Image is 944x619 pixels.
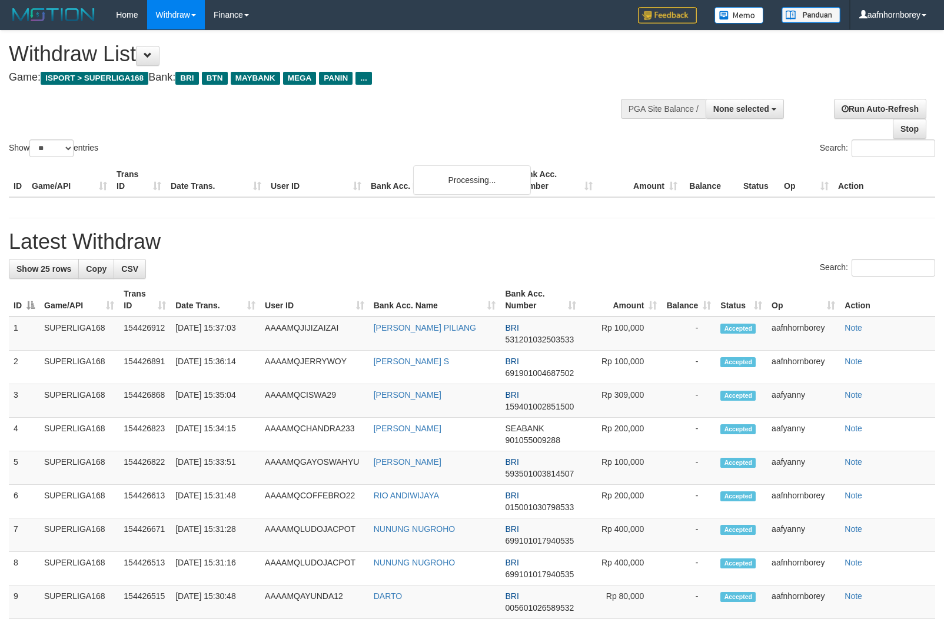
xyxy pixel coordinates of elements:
th: User ID [266,164,366,197]
td: [DATE] 15:34:15 [171,418,260,451]
img: Feedback.jpg [638,7,697,24]
td: Rp 200,000 [581,485,662,518]
td: SUPERLIGA168 [39,317,119,351]
td: [DATE] 15:30:48 [171,585,260,619]
th: Game/API: activate to sort column ascending [39,283,119,317]
a: Note [845,591,862,601]
td: 7 [9,518,39,552]
td: aafyanny [767,451,840,485]
span: MEGA [283,72,317,85]
td: SUPERLIGA168 [39,418,119,451]
td: - [662,317,716,351]
td: - [662,518,716,552]
th: Status [739,164,779,197]
th: Amount: activate to sort column ascending [581,283,662,317]
img: panduan.png [782,7,840,23]
h1: Withdraw List [9,42,617,66]
td: aafyanny [767,518,840,552]
td: 154426671 [119,518,171,552]
td: AAAAMQCOFFEBRO22 [260,485,369,518]
td: [DATE] 15:31:16 [171,552,260,585]
a: RIO ANDIWIJAYA [374,491,440,500]
td: aafnhornborey [767,585,840,619]
span: Copy 005601026589532 to clipboard [505,603,574,613]
span: Copy 531201032503533 to clipboard [505,335,574,344]
td: Rp 400,000 [581,518,662,552]
span: ... [355,72,371,85]
span: BRI [505,558,518,567]
a: [PERSON_NAME] PILIANG [374,323,476,332]
td: Rp 309,000 [581,384,662,418]
th: Balance: activate to sort column ascending [662,283,716,317]
a: Show 25 rows [9,259,79,279]
span: None selected [713,104,769,114]
span: Accepted [720,391,756,401]
a: [PERSON_NAME] [374,424,441,433]
a: Note [845,457,862,467]
a: Note [845,524,862,534]
td: 154426613 [119,485,171,518]
td: AAAAMQCISWA29 [260,384,369,418]
th: Status: activate to sort column ascending [716,283,767,317]
th: Op: activate to sort column ascending [767,283,840,317]
td: 154426513 [119,552,171,585]
th: Bank Acc. Number [513,164,597,197]
span: Accepted [720,458,756,468]
span: Accepted [720,424,756,434]
span: Accepted [720,592,756,602]
span: Copy 699101017940535 to clipboard [505,570,574,579]
a: NUNUNG NUGROHO [374,558,455,567]
a: Run Auto-Refresh [834,99,926,119]
span: PANIN [319,72,353,85]
td: 4 [9,418,39,451]
span: BRI [505,357,518,366]
span: Accepted [720,558,756,568]
th: Trans ID [112,164,166,197]
span: BRI [505,491,518,500]
img: Button%20Memo.svg [714,7,764,24]
input: Search: [852,139,935,157]
td: AAAAMQJERRYWOY [260,351,369,384]
td: 1 [9,317,39,351]
th: Action [833,164,935,197]
span: Accepted [720,491,756,501]
td: Rp 100,000 [581,317,662,351]
th: Bank Acc. Number: activate to sort column ascending [500,283,581,317]
th: Date Trans. [166,164,266,197]
span: ISPORT > SUPERLIGA168 [41,72,148,85]
span: BRI [175,72,198,85]
td: [DATE] 15:31:28 [171,518,260,552]
td: - [662,351,716,384]
td: 5 [9,451,39,485]
td: 154426822 [119,451,171,485]
td: aafyanny [767,418,840,451]
a: Note [845,390,862,400]
td: SUPERLIGA168 [39,485,119,518]
div: PGA Site Balance / [621,99,706,119]
td: 154426515 [119,585,171,619]
span: BRI [505,591,518,601]
a: Note [845,491,862,500]
td: SUPERLIGA168 [39,552,119,585]
span: BRI [505,323,518,332]
a: Note [845,424,862,433]
th: User ID: activate to sort column ascending [260,283,369,317]
td: Rp 100,000 [581,351,662,384]
th: Action [840,283,935,317]
th: Game/API [27,164,112,197]
td: AAAAMQCHANDRA233 [260,418,369,451]
span: BTN [202,72,228,85]
span: Copy 593501003814507 to clipboard [505,469,574,478]
td: AAAAMQLUDOJACPOT [260,518,369,552]
td: [DATE] 15:31:48 [171,485,260,518]
th: ID: activate to sort column descending [9,283,39,317]
span: BRI [505,390,518,400]
th: Op [779,164,833,197]
td: Rp 400,000 [581,552,662,585]
th: Bank Acc. Name [366,164,513,197]
td: - [662,384,716,418]
a: NUNUNG NUGROHO [374,524,455,534]
td: Rp 80,000 [581,585,662,619]
div: Processing... [413,165,531,195]
span: Accepted [720,357,756,367]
